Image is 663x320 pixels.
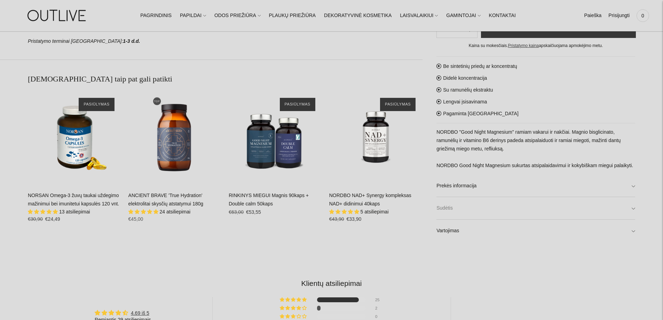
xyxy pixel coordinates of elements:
p: NORDBO "Good Night Magnesium" ramiam vakarui ir nakčiai. Magnio bisglicinato, ramunėlių ir vitami... [436,128,635,170]
a: LAISVALAIKIUI [400,8,438,23]
span: €53,55 [246,209,261,215]
span: €33,90 [347,216,362,222]
span: 4.88 stars [128,209,160,214]
div: 25 [375,297,384,302]
a: NORDBO NAD+ Synergy kompleksas NAD+ didinimui 40kaps [329,91,423,185]
div: Kaina su mokesčiais. apskaičiuojama apmokėjimo metu. [436,42,635,49]
div: 7% (2) reviews with 4 star rating [280,306,308,311]
a: ANCIENT BRAVE 'True Hydration' elektrolitai skysčių atstatymui 180g [128,91,222,185]
span: 13 atsiliepimai [59,209,90,214]
a: 4.69 iš 5 [131,310,149,316]
div: Be sintetinių priedų ar koncentratų Didelė koncentracija Su ramunėlių ekstraktu Lengvai įsisavina... [436,56,635,242]
span: €24,49 [45,216,60,222]
s: €30,90 [28,216,43,222]
span: 5.00 stars [329,209,361,214]
a: Vartojimas [436,220,635,242]
a: PAGRINDINIS [140,8,172,23]
div: Average rating is 4.69 stars [95,309,151,317]
div: 86% (25) reviews with 5 star rating [280,297,308,302]
a: RINKINYS MIEGUI Magnis 90kaps + Double calm 50kaps [229,193,309,206]
span: 5 atsiliepimai [361,209,389,214]
a: Prekės informacija [436,175,635,197]
a: ODOS PRIEŽIŪRA [214,8,261,23]
a: NORSAN Omega-3 žuvų taukai uždegimo mažinimui bei imunitetui kapsulės 120 vnt. [28,193,119,206]
a: GAMINTOJAI [446,8,480,23]
a: PAPILDAI [180,8,206,23]
a: Sudėtis [436,197,635,219]
strong: 1-3 d.d. [123,38,140,44]
h2: Klientų atsiliepimai [33,278,630,288]
em: Pristatymo terminai [GEOGRAPHIC_DATA]: [28,38,123,44]
s: €63,00 [229,209,244,215]
a: 0 [637,8,649,23]
div: 2 [375,306,384,311]
span: 24 atsiliepimai [159,209,190,214]
h2: [DEMOGRAPHIC_DATA] taip pat gali patikti [28,74,423,84]
a: ANCIENT BRAVE 'True Hydration' elektrolitai skysčių atstatymui 180g [128,193,204,206]
a: Pristatymo kaina [508,43,539,48]
a: DEKORATYVINĖ KOSMETIKA [324,8,392,23]
s: €43,90 [329,216,344,222]
span: 4.92 stars [28,209,59,214]
a: Paieška [584,8,601,23]
a: KONTAKTAI [489,8,516,23]
a: PLAUKŲ PRIEŽIŪRA [269,8,316,23]
a: RINKINYS MIEGUI Magnis 90kaps + Double calm 50kaps [229,91,322,185]
img: OUTLIVE [14,3,101,28]
span: €45,00 [128,216,143,222]
a: NORSAN Omega-3 žuvų taukai uždegimo mažinimui bei imunitetui kapsulės 120 vnt. [28,91,121,185]
a: NORDBO NAD+ Synergy kompleksas NAD+ didinimui 40kaps [329,193,411,206]
a: Prisijungti [608,8,630,23]
span: 0 [638,11,648,21]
